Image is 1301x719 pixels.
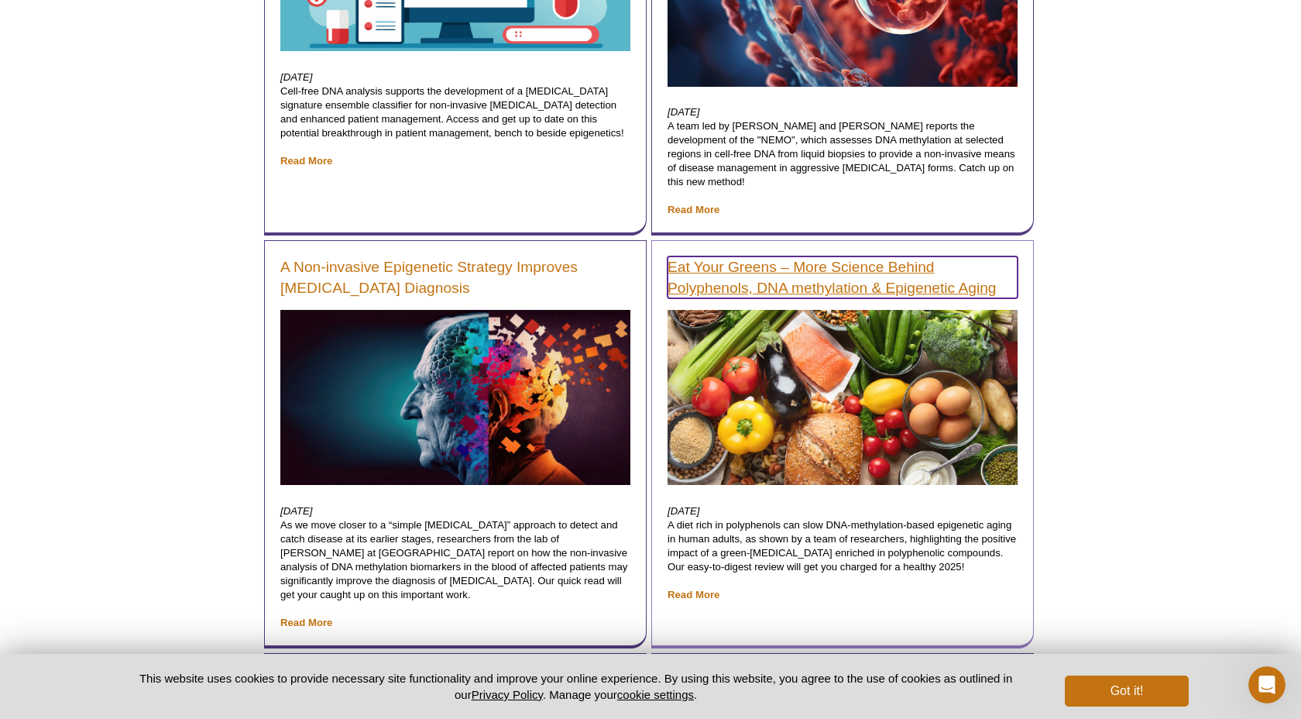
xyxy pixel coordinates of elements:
a: A Non-invasive Epigenetic Strategy Improves [MEDICAL_DATA] Diagnosis [280,256,630,298]
img: Deteriorating brain. [280,310,630,485]
a: Read More [668,204,719,215]
button: Got it! [1065,676,1189,707]
img: A table spread with vegetables and various food. [668,310,1018,485]
a: Read More [280,155,332,167]
a: Read More [280,617,332,628]
p: A team led by [PERSON_NAME] and [PERSON_NAME] reports the development of the "NEMO", which assess... [668,105,1018,217]
button: cookie settings [617,688,694,701]
em: [DATE] [668,106,700,118]
iframe: Intercom live chat [1248,666,1286,704]
p: Cell-free DNA analysis supports the development of a [MEDICAL_DATA] signature ensemble classifier... [280,71,630,168]
p: A diet rich in polyphenols can slow DNA-methylation-based epigenetic aging in human adults, as sh... [668,504,1018,602]
em: [DATE] [280,505,313,517]
a: Read More [668,589,719,600]
p: As we move closer to a “simple [MEDICAL_DATA]” approach to detect and catch disease at its earlie... [280,504,630,630]
a: Eat Your Greens – More Science Behind Polyphenols, DNA methylation & Epigenetic Aging [668,256,1018,298]
p: This website uses cookies to provide necessary site functionality and improve your online experie... [112,670,1039,703]
em: [DATE] [280,71,313,83]
a: Privacy Policy [472,688,543,701]
em: [DATE] [668,505,700,517]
